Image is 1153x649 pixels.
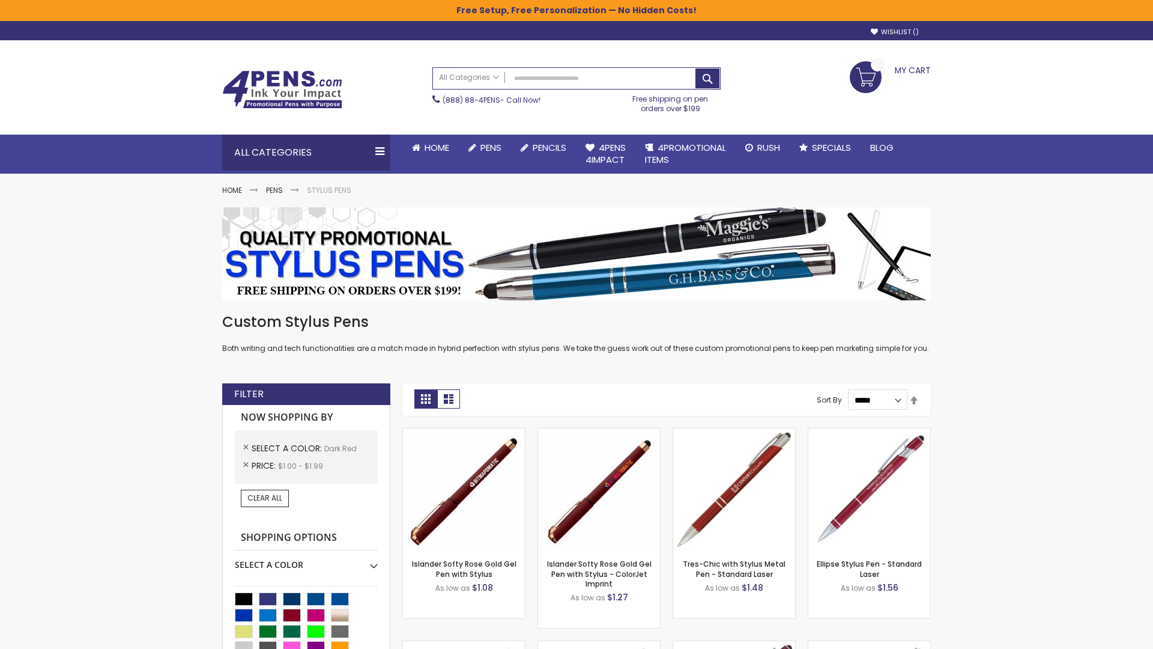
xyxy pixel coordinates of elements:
[222,312,931,332] h1: Custom Stylus Pens
[324,443,357,454] span: Dark Red
[673,428,795,550] img: Tres-Chic with Stylus Metal Pen - Standard Laser-Dark Red
[511,135,576,161] a: Pencils
[586,141,626,166] span: 4Pens 4impact
[673,428,795,438] a: Tres-Chic with Stylus Metal Pen - Standard Laser-Dark Red
[252,442,324,454] span: Select A Color
[222,312,931,354] div: Both writing and tech functionalities are a match made in hybrid perfection with stylus pens. We ...
[402,135,459,161] a: Home
[757,141,780,154] span: Rush
[817,559,922,579] a: Ellipse Stylus Pen - Standard Laser
[742,582,763,594] span: $1.48
[736,135,790,161] a: Rush
[443,95,540,105] span: - Call Now!
[645,141,726,166] span: 4PROMOTIONAL ITEMS
[414,389,437,409] strong: Grid
[808,428,930,438] a: Ellipse Stylus Pen - Standard Laser-Dark Red
[403,428,525,550] img: Islander Softy Rose Gold Gel Pen with Stylus-Dark Red
[790,135,861,161] a: Specials
[234,388,264,401] strong: Filter
[472,582,493,594] span: $1.08
[222,70,342,109] img: 4Pens Custom Pens and Promotional Products
[870,141,894,154] span: Blog
[459,135,511,161] a: Pens
[241,490,289,507] a: Clear All
[705,583,740,593] span: As low as
[817,395,842,405] label: Sort By
[841,583,876,593] span: As low as
[403,428,525,438] a: Islander Softy Rose Gold Gel Pen with Stylus-Dark Red
[576,135,635,174] a: 4Pens4impact
[538,428,660,550] img: Islander Softy Rose Gold Gel Pen with Stylus - ColorJet Imprint-Dark Red
[247,493,282,503] span: Clear All
[861,135,903,161] a: Blog
[538,428,660,438] a: Islander Softy Rose Gold Gel Pen with Stylus - ColorJet Imprint-Dark Red
[235,525,378,551] strong: Shopping Options
[443,95,500,105] a: (888) 88-4PENS
[222,185,242,195] a: Home
[570,593,605,603] span: As low as
[547,559,652,588] a: Islander Softy Rose Gold Gel Pen with Stylus - ColorJet Imprint
[812,141,851,154] span: Specials
[435,583,470,593] span: As low as
[439,73,499,82] span: All Categories
[266,185,283,195] a: Pens
[808,428,930,550] img: Ellipse Stylus Pen - Standard Laser-Dark Red
[480,141,501,154] span: Pens
[635,135,736,174] a: 4PROMOTIONALITEMS
[235,550,378,571] div: Select A Color
[683,559,785,579] a: Tres-Chic with Stylus Metal Pen - Standard Laser
[433,68,505,88] a: All Categories
[871,28,919,37] a: Wishlist
[278,461,323,471] span: $1.00 - $1.99
[533,141,566,154] span: Pencils
[235,405,378,430] strong: Now Shopping by
[425,141,449,154] span: Home
[252,460,278,472] span: Price
[607,591,628,603] span: $1.27
[222,135,390,171] div: All Categories
[877,582,898,594] span: $1.56
[222,207,931,300] img: Stylus Pens
[412,559,516,579] a: Islander Softy Rose Gold Gel Pen with Stylus
[307,185,351,195] strong: Stylus Pens
[620,90,721,114] div: Free shipping on pen orders over $199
